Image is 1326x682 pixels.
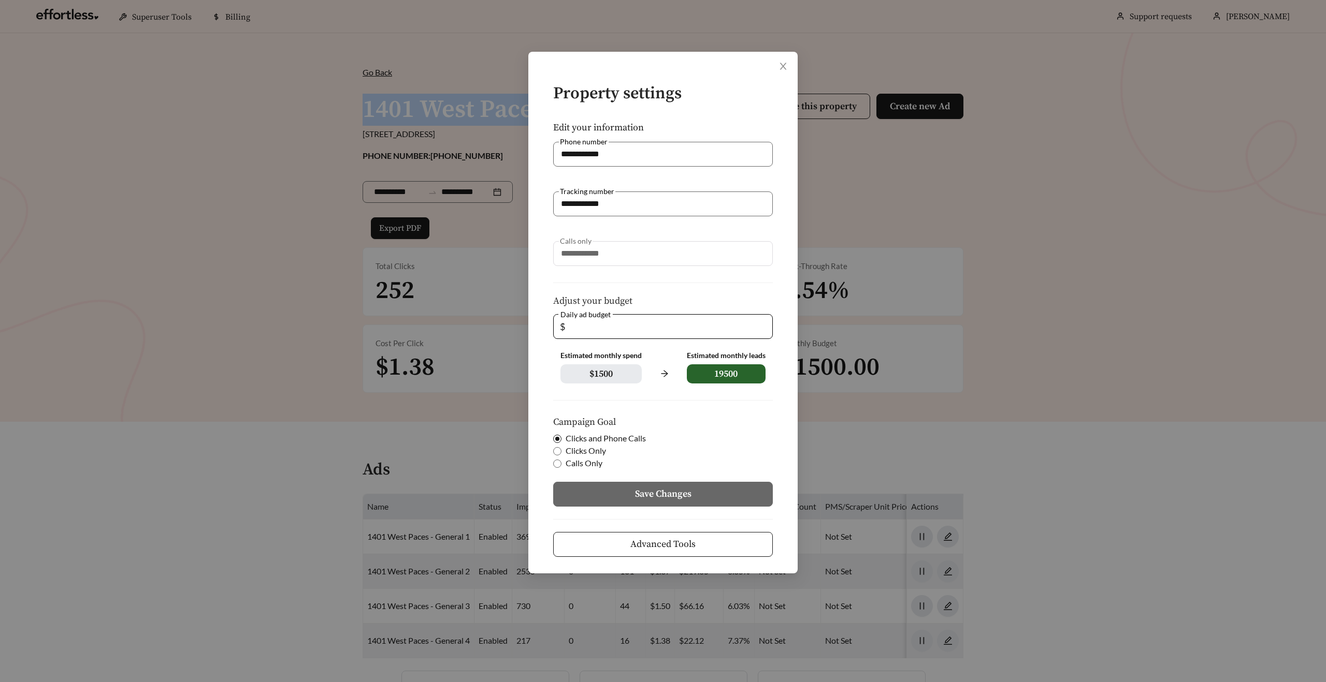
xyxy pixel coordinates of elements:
[779,62,788,71] span: close
[553,123,773,133] h5: Edit your information
[561,432,650,444] span: Clicks and Phone Calls
[553,417,773,427] h5: Campaign Goal
[560,351,642,360] div: Estimated monthly spend
[769,52,798,81] button: Close
[687,351,766,360] div: Estimated monthly leads
[560,315,565,338] span: $
[553,532,773,557] button: Advanced Tools
[553,482,773,507] button: Save Changes
[654,364,674,383] span: arrow-right
[553,539,773,548] a: Advanced Tools
[553,296,773,306] h5: Adjust your budget
[553,85,773,103] h4: Property settings
[687,364,766,383] span: 19500
[561,444,610,457] span: Clicks Only
[560,364,642,383] span: $ 1500
[630,537,696,551] span: Advanced Tools
[561,457,607,469] span: Calls Only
